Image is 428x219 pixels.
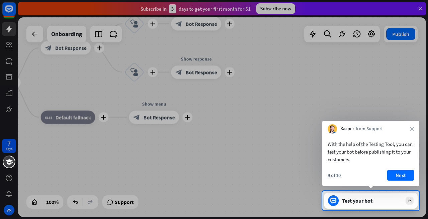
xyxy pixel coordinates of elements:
div: With the help of the Testing Tool, you can test your bot before publishing it to your customers. [328,140,414,163]
button: Open LiveChat chat widget [5,3,25,23]
span: Kacper [340,126,354,132]
div: 9 of 10 [328,172,341,178]
i: close [410,127,414,131]
button: Next [387,170,414,181]
div: Test your bot [342,197,402,204]
span: from Support [356,126,383,132]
